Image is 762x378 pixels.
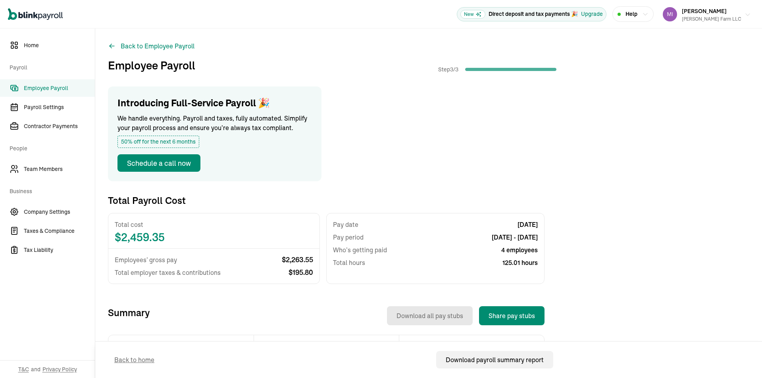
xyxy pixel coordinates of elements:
[108,41,194,51] button: Back to Employee Payroll
[10,56,90,78] span: Payroll
[282,255,313,265] span: $ 2,263.55
[479,306,545,325] button: Share pay stubs
[460,10,485,19] span: New
[436,351,553,368] button: Download payroll summary report
[10,136,90,159] span: People
[660,4,754,24] button: [PERSON_NAME][PERSON_NAME] Farm LLC
[24,122,95,130] span: Contractor Payments
[387,306,473,325] button: Download all pay stubs
[489,10,578,18] p: Direct deposit and tax payments 🎉
[117,113,312,132] p: We handle everything. Payroll and taxes, fully automated. Simplify your payroll process and ensur...
[333,232,364,242] span: Pay period
[333,220,358,229] span: Pay date
[24,208,95,216] span: Company Settings
[289,268,313,277] span: $ 195.80
[10,179,90,201] span: Business
[612,6,654,22] button: Help
[492,232,538,242] span: [DATE] - [DATE]
[114,355,154,365] span: Back to home
[682,15,741,23] div: [PERSON_NAME] Farm LLC
[115,220,313,229] span: Total cost
[18,365,29,373] span: T&C
[399,335,544,356] th: Actions
[105,351,164,368] button: Back to home
[446,355,544,365] div: Download payroll summary report
[117,136,199,148] span: 50% off for the next 6 months
[438,65,462,73] span: Step 3 / 3
[501,245,538,255] span: 4 employees
[254,335,399,356] th: Net pay (what to pay employees)
[630,292,762,378] iframe: Chat Widget
[24,103,95,111] span: Payroll Settings
[117,154,200,172] button: Schedule a call now
[115,232,313,242] span: $ 2,459.35
[108,306,150,325] h3: Summary
[108,194,186,207] h3: Total Payroll Cost
[24,246,95,254] span: Tax Liability
[625,10,637,18] span: Help
[24,227,95,235] span: Taxes & Compliance
[127,158,191,169] div: Schedule a call now
[682,8,727,15] span: [PERSON_NAME]
[333,245,387,255] span: Who’s getting paid
[24,41,95,50] span: Home
[8,3,63,26] nav: Global
[518,220,538,229] span: [DATE]
[333,258,365,267] span: Total hours
[42,365,77,373] span: Privacy Policy
[115,255,177,265] span: Employees’ gross pay
[117,96,312,110] h1: Introducing Full-Service Payroll 🎉
[115,268,221,277] span: Total employer taxes & contributions
[108,57,195,74] h1: Employee Payroll
[24,84,95,92] span: Employee Payroll
[581,10,603,18] button: Upgrade
[108,335,254,356] th: Employee name
[24,165,95,173] span: Team Members
[502,258,538,267] span: 125.01 hours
